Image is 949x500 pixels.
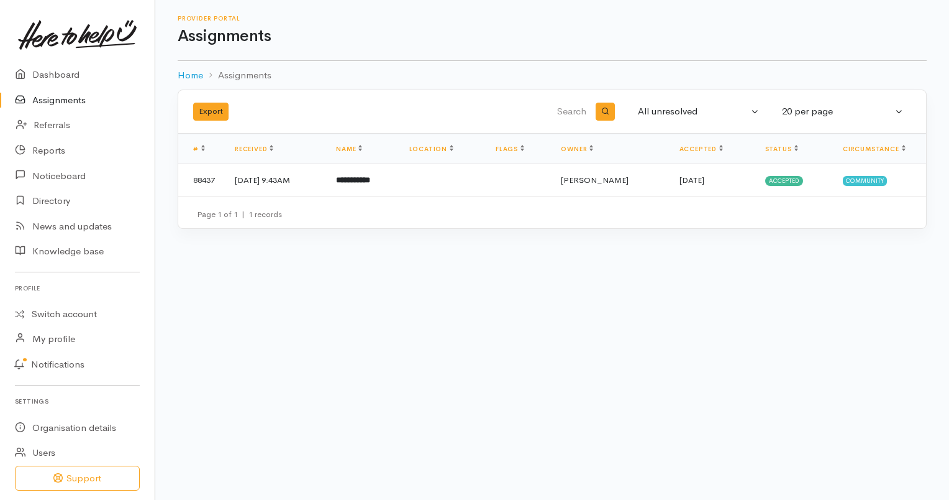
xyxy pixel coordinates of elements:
button: All unresolved [630,100,767,124]
span: | [242,209,245,220]
h6: Profile [15,280,140,297]
button: Export [193,103,229,121]
span: Accepted [765,176,803,186]
div: 20 per page [782,104,892,119]
td: 88437 [178,164,225,197]
h1: Assignments [178,27,927,45]
span: [PERSON_NAME] [561,175,629,185]
h6: Provider Portal [178,15,927,22]
button: 20 per page [774,100,911,124]
a: Home [178,68,203,83]
input: Search [412,97,589,127]
li: Assignments [203,68,271,83]
small: Page 1 of 1 1 records [197,209,282,220]
a: Location [409,145,453,153]
a: Name [336,145,362,153]
a: Circumstance [843,145,906,153]
button: Support [15,466,140,491]
time: [DATE] [679,175,704,185]
a: Received [235,145,273,153]
td: [DATE] 9:43AM [225,164,326,197]
nav: breadcrumb [178,61,927,90]
span: Community [843,176,887,186]
a: Owner [561,145,593,153]
div: All unresolved [638,104,748,119]
a: Flags [496,145,524,153]
h6: Settings [15,393,140,410]
a: # [193,145,205,153]
a: Status [765,145,798,153]
a: Accepted [679,145,723,153]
